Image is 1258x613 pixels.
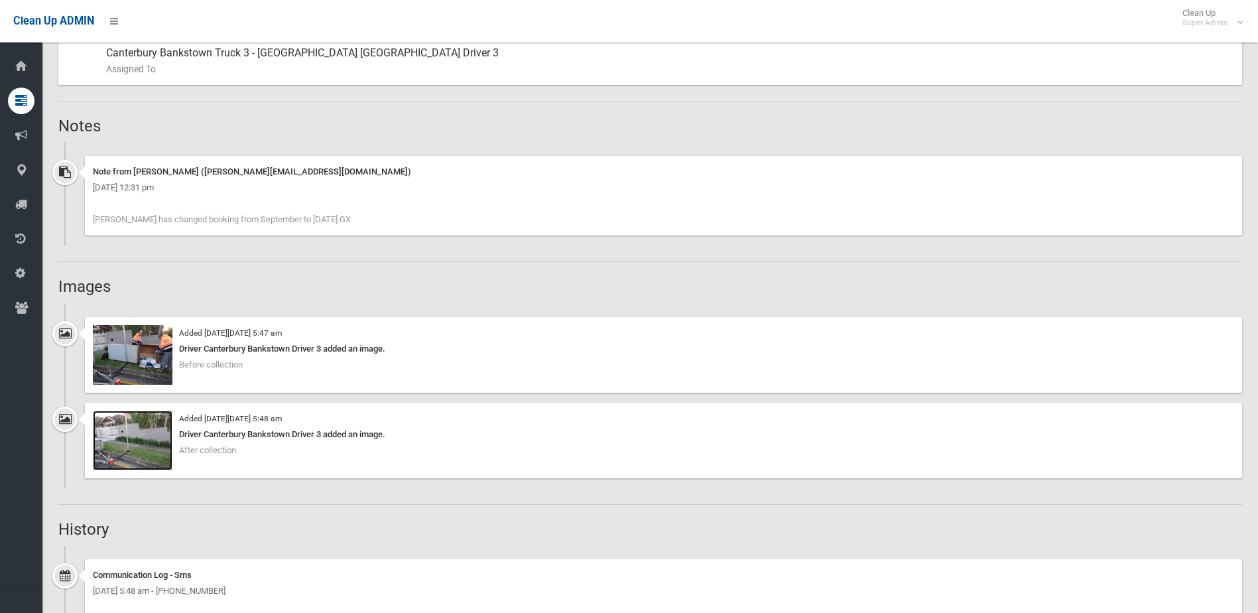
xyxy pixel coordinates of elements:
[179,414,282,423] small: Added [DATE][DATE] 5:48 am
[58,521,1242,538] h2: History
[93,214,351,224] span: [PERSON_NAME] has changed booking from September to [DATE] GX
[93,427,1234,443] div: Driver Canterbury Bankstown Driver 3 added an image.
[93,325,172,385] img: 2025-10-0305.46.5460237743896961056.jpg
[1176,8,1241,28] span: Clean Up
[179,328,282,338] small: Added [DATE][DATE] 5:47 am
[93,164,1234,180] div: Note from [PERSON_NAME] ([PERSON_NAME][EMAIL_ADDRESS][DOMAIN_NAME])
[106,37,1231,85] div: Canterbury Bankstown Truck 3 - [GEOGRAPHIC_DATA] [GEOGRAPHIC_DATA] Driver 3
[93,583,1234,599] div: [DATE] 5:48 am - [PHONE_NUMBER]
[179,445,236,455] span: After collection
[93,180,1234,196] div: [DATE] 12:31 pm
[93,567,1234,583] div: Communication Log - Sms
[13,15,94,27] span: Clean Up ADMIN
[1182,18,1228,28] small: Super Admin
[93,341,1234,357] div: Driver Canterbury Bankstown Driver 3 added an image.
[58,278,1242,295] h2: Images
[106,61,1231,77] small: Assigned To
[179,360,243,370] span: Before collection
[93,411,172,470] img: 2025-10-0305.48.143523366614580489974.jpg
[58,117,1242,135] h2: Notes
